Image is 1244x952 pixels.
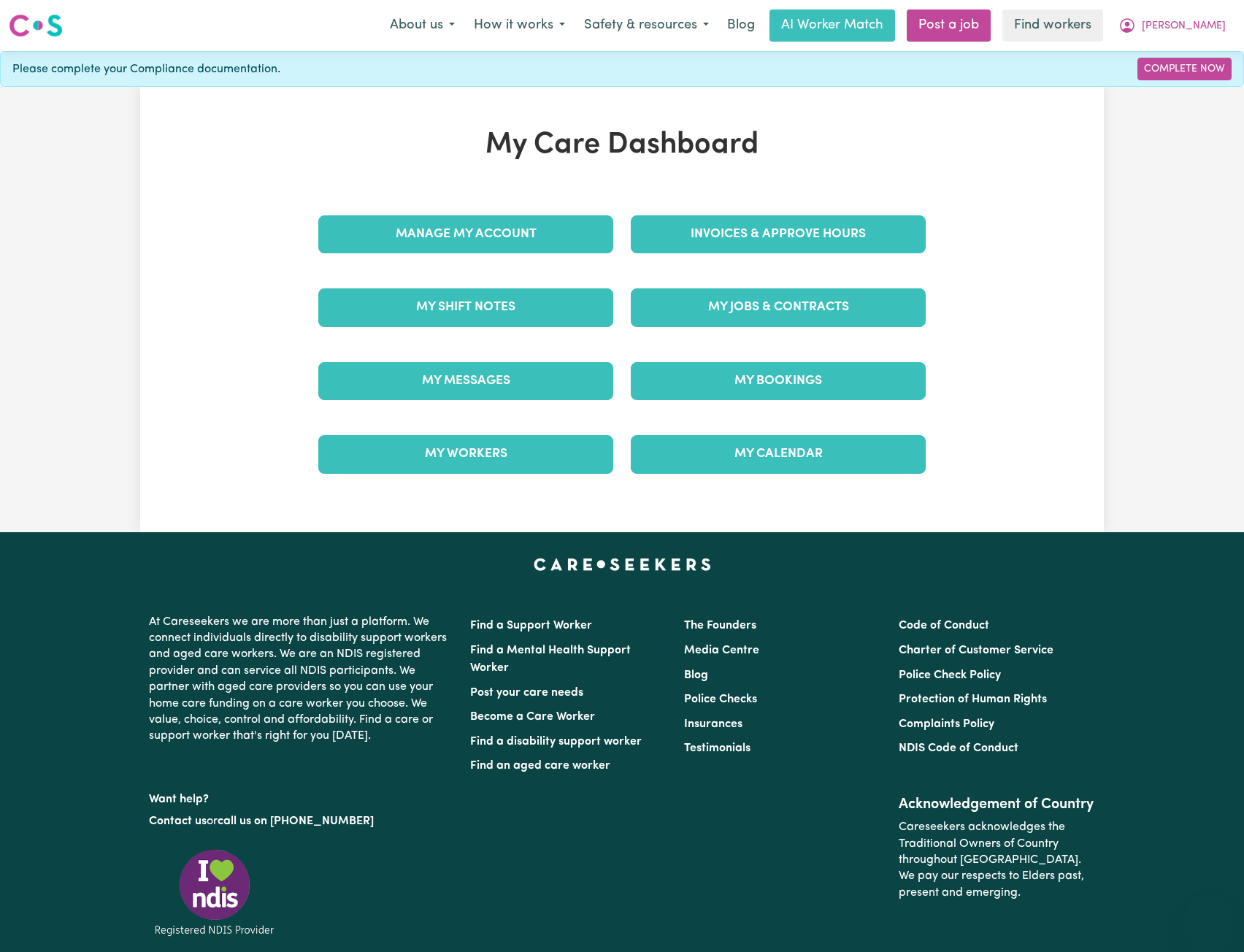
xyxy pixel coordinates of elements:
[149,847,280,938] img: Registered NDIS provider
[318,215,613,253] a: Manage My Account
[718,9,764,42] a: Blog
[318,435,613,473] a: My Workers
[684,742,750,754] a: Testimonials
[1137,58,1232,80] a: Complete Now
[9,9,63,42] a: Careseekers logo
[1002,9,1103,42] a: Find workers
[218,815,374,827] a: call us on [PHONE_NUMBER]
[9,12,63,39] img: Careseekers logo
[631,362,926,400] a: My Bookings
[310,128,934,163] h1: My Care Dashboard
[12,61,280,78] span: Please complete your Compliance documentation.
[684,669,708,681] a: Blog
[684,718,742,730] a: Insurances
[684,694,757,705] a: Police Checks
[318,288,613,326] a: My Shift Notes
[1142,18,1226,34] span: [PERSON_NAME]
[380,10,464,41] button: About us
[1186,894,1232,940] iframe: Button to launch messaging window
[149,786,453,807] p: Want help?
[899,620,989,632] a: Code of Conduct
[149,815,207,827] a: Contact us
[769,9,895,42] a: AI Worker Match
[899,645,1053,656] a: Charter of Customer Service
[575,10,718,41] button: Safety & resources
[631,288,926,326] a: My Jobs & Contracts
[684,645,759,656] a: Media Centre
[149,608,453,751] p: At Careseekers we are more than just a platform. We connect individuals directly to disability su...
[684,620,756,632] a: The Founders
[149,807,453,835] p: or
[470,711,595,723] a: Become a Care Worker
[470,645,631,674] a: Find a Mental Health Support Worker
[899,718,994,730] a: Complaints Policy
[907,9,991,42] a: Post a job
[534,558,711,570] a: Careseekers home page
[470,620,592,632] a: Find a Support Worker
[899,796,1095,813] h2: Acknowledgement of Country
[470,687,583,699] a: Post your care needs
[470,760,610,772] a: Find an aged care worker
[470,736,642,748] a: Find a disability support worker
[899,742,1018,754] a: NDIS Code of Conduct
[631,215,926,253] a: Invoices & Approve Hours
[631,435,926,473] a: My Calendar
[1109,10,1235,41] button: My Account
[899,669,1001,681] a: Police Check Policy
[899,813,1095,907] p: Careseekers acknowledges the Traditional Owners of Country throughout [GEOGRAPHIC_DATA]. We pay o...
[899,694,1047,705] a: Protection of Human Rights
[318,362,613,400] a: My Messages
[464,10,575,41] button: How it works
